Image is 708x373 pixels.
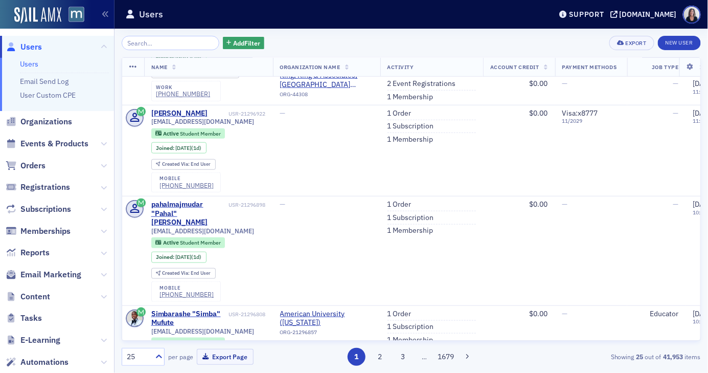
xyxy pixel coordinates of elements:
span: Student Member [180,339,221,346]
span: Automations [20,357,68,368]
span: Visa : x8777 [562,108,598,118]
span: — [280,200,286,209]
a: New User [658,36,701,50]
div: [DOMAIN_NAME] [620,10,677,19]
a: 1 Membership [387,226,433,235]
div: work [156,84,210,91]
a: Email Send Log [20,77,68,86]
div: USR-21296898 [229,202,266,208]
a: Registrations [6,182,70,193]
a: Tasks [6,313,42,324]
div: USR-21296922 [210,111,266,117]
a: [PHONE_NUMBER] [159,182,214,189]
span: King, King & Associates, PA (Baltimore, MD) [280,71,373,89]
span: Add Filter [233,38,260,48]
span: Memberships [20,226,71,237]
a: pahalmajmudar "Pahal" [PERSON_NAME] [151,200,227,227]
button: 2 [371,348,389,366]
span: [DATE] [175,144,191,151]
div: ORG-44308 [280,91,373,101]
span: 11 / 2029 [562,118,620,124]
a: Reports [6,247,50,258]
input: Search… [122,36,219,50]
a: 1 Order [387,310,412,319]
a: View Homepage [61,7,84,24]
span: Subscriptions [20,204,71,215]
h1: Users [139,8,163,20]
span: Reports [20,247,50,258]
span: [EMAIL_ADDRESS][DOMAIN_NAME] [151,118,255,125]
button: 1 [348,348,366,366]
a: Users [20,59,38,69]
span: Activity [387,63,414,71]
a: [PHONE_NUMBER] [159,291,214,298]
a: 2 Event Registrations [387,79,456,89]
a: [PHONE_NUMBER] [156,90,210,98]
span: Tasks [20,313,42,324]
div: mobile [159,175,214,182]
strong: 25 [634,352,645,361]
button: Export Page [197,349,254,365]
span: Active [163,239,180,246]
a: 1 Membership [387,336,433,345]
span: Organization Name [280,63,340,71]
div: Joined: 2025-09-05 00:00:00 [151,142,207,153]
span: Registrations [20,182,70,193]
a: 1 Subscription [387,122,434,131]
span: $0.00 [530,200,548,209]
a: Users [6,41,42,53]
a: Active Student Member [155,340,220,346]
a: Automations [6,357,68,368]
span: Created Via : [162,161,191,167]
span: Joined : [156,254,175,260]
span: $0.00 [530,108,548,118]
a: Content [6,291,50,302]
span: Student Member [180,130,221,137]
span: [EMAIL_ADDRESS][DOMAIN_NAME] [151,327,255,335]
span: Created Via : [162,270,191,276]
button: [DOMAIN_NAME] [610,11,680,18]
div: Created Via: End User [151,268,216,279]
span: Job Type [652,63,678,71]
div: Active: Active: Student Member [151,338,225,348]
span: — [562,79,568,88]
button: 1679 [437,348,455,366]
span: Email Marketing [20,269,81,280]
div: Active: Active: Student Member [151,128,225,139]
div: 25 [127,352,149,362]
a: E-Learning [6,335,60,346]
a: King, King & Associates, [GEOGRAPHIC_DATA] ([GEOGRAPHIC_DATA], [GEOGRAPHIC_DATA]) [280,71,373,89]
span: E-Learning [20,335,60,346]
span: $0.00 [530,79,548,88]
a: Email Marketing [6,269,81,280]
div: Educator [634,310,679,319]
div: Joined: 2025-09-05 00:00:00 [151,252,207,263]
span: — [562,309,568,318]
span: … [418,352,432,361]
a: Simbarashe "Simba" Mufute [151,310,227,327]
a: Subscriptions [6,204,71,215]
strong: 41,953 [661,352,685,361]
span: Events & Products [20,138,88,149]
span: — [673,79,679,88]
button: AddFilter [223,37,265,50]
div: (1d) [175,145,201,151]
div: Created Via: End User [151,159,216,170]
a: 1 Order [387,109,412,118]
span: Users [20,41,42,53]
div: End User [162,271,211,276]
a: American University ([US_STATE]) [280,310,373,327]
span: Payment Methods [562,63,617,71]
div: Showing out of items [515,352,701,361]
span: Organizations [20,116,72,127]
span: [EMAIL_ADDRESS][DOMAIN_NAME] [151,227,255,235]
a: User Custom CPE [20,91,76,100]
a: Active Student Member [155,130,220,137]
span: Joined : [156,145,175,151]
img: SailAMX [14,7,61,24]
span: Student Member [180,239,221,246]
a: Events & Products [6,138,88,149]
